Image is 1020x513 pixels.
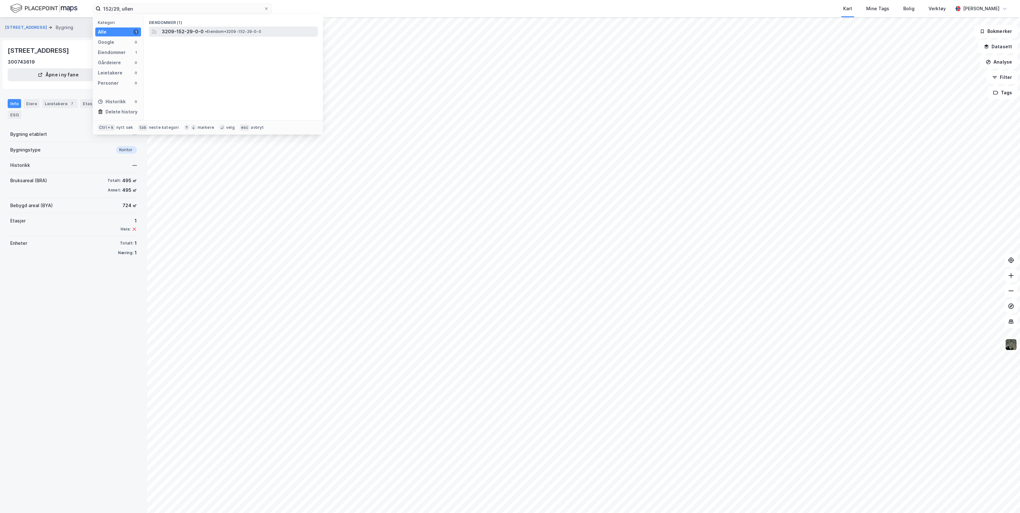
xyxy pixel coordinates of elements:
[132,161,137,169] div: —
[106,108,137,116] div: Delete history
[133,99,138,104] div: 0
[1005,338,1017,351] img: 9k=
[118,250,133,255] div: Næring:
[240,124,250,131] div: esc
[251,125,264,130] div: avbryt
[121,227,130,232] div: Heis:
[10,177,47,184] div: Bruksareal (BRA)
[133,70,138,75] div: 0
[963,5,1000,12] div: [PERSON_NAME]
[8,45,70,56] div: [STREET_ADDRESS]
[98,38,114,46] div: Google
[133,50,138,55] div: 1
[5,24,48,31] button: [STREET_ADDRESS]
[10,146,41,154] div: Bygningstype
[8,68,109,81] button: Åpne i ny fane
[988,86,1017,99] button: Tags
[122,177,137,184] div: 495 ㎡
[974,25,1017,38] button: Bokmerker
[107,178,121,183] div: Totalt:
[929,5,946,12] div: Verktøy
[56,24,73,31] div: Bygning
[83,101,122,106] div: Etasjer og enheter
[120,241,133,246] div: Totalt:
[135,239,137,247] div: 1
[98,98,126,105] div: Historikk
[121,217,137,225] div: 1
[133,40,138,45] div: 0
[10,239,27,247] div: Enheter
[866,5,889,12] div: Mine Tags
[8,58,35,66] div: 300743619
[978,40,1017,53] button: Datasett
[205,29,261,34] span: Eiendom • 3209-152-29-0-0
[149,125,179,130] div: neste kategori
[98,79,119,87] div: Personer
[116,125,133,130] div: nytt søk
[135,249,137,257] div: 1
[226,125,235,130] div: velg
[101,4,264,13] input: Søk på adresse, matrikkel, gårdeiere, leietakere eller personer
[8,99,21,108] div: Info
[133,81,138,86] div: 0
[42,99,78,108] div: Leietakere
[10,3,77,14] img: logo.f888ab2527a4732fd821a326f86c7f29.svg
[122,202,137,209] div: 724 ㎡
[198,125,214,130] div: markere
[98,28,106,36] div: Alle
[138,124,148,131] div: tab
[10,161,30,169] div: Historikk
[122,186,137,194] div: 495 ㎡
[980,56,1017,68] button: Analyse
[10,202,53,209] div: Bebygd areal (BYA)
[108,188,121,193] div: Annet:
[98,69,122,77] div: Leietakere
[24,99,40,108] div: Eiere
[133,60,138,65] div: 0
[10,217,26,225] div: Etasjer
[988,482,1020,513] iframe: Chat Widget
[98,20,141,25] div: Kategori
[133,29,138,35] div: 1
[162,28,204,35] span: 3209-152-29-0-0
[8,111,21,119] div: ESG
[98,59,121,66] div: Gårdeiere
[843,5,852,12] div: Kart
[98,124,115,131] div: Ctrl + k
[144,15,323,27] div: Eiendommer (1)
[98,49,126,56] div: Eiendommer
[987,71,1017,84] button: Filter
[903,5,914,12] div: Bolig
[10,130,47,138] div: Bygning etablert
[205,29,207,34] span: •
[69,100,75,107] div: 7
